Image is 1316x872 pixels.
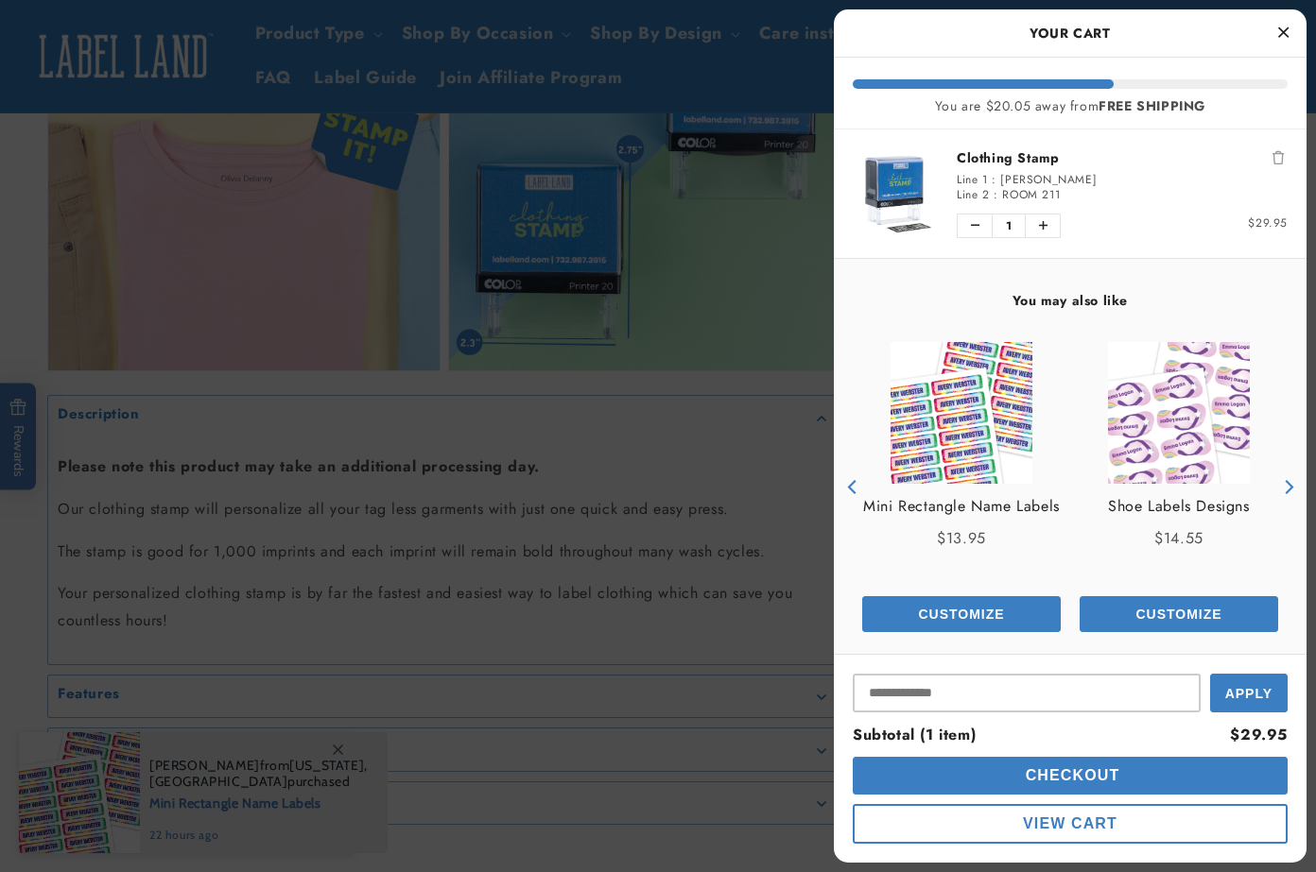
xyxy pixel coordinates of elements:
[9,7,164,56] button: Gorgias live chat
[918,607,1004,622] span: Customize
[1108,493,1249,521] a: View Shoe Labels Designs
[853,292,1288,309] h4: You may also like
[862,596,1061,632] button: Add the product, Color Stick N' Wear® Labels to Cart
[1210,674,1288,712] button: Apply
[1000,171,1097,188] span: [PERSON_NAME]
[994,186,998,203] span: :
[1269,148,1288,167] button: Remove Clothing Stamp
[1269,19,1297,47] button: Close Cart
[1230,722,1288,749] div: $29.95
[853,674,1201,712] input: Input Discount
[853,98,1288,114] div: You are $20.05 away from
[853,724,976,745] span: Subtotal (1 item)
[1026,214,1060,237] button: Increase quantity of Clothing Stamp
[1023,815,1117,831] span: View Cart
[853,323,1070,651] div: product
[1248,214,1288,231] span: $29.95
[1070,323,1288,651] div: product
[891,342,1032,484] img: Mini Rectangle Name Labels - Label Land
[1273,472,1302,501] button: Next
[1225,686,1273,701] span: Apply
[958,214,992,237] button: Decrease quantity of Clothing Stamp
[1099,96,1205,115] b: FREE SHIPPING
[1021,767,1120,783] span: Checkout
[863,493,1060,521] a: View Mini Rectangle Name Labels
[992,171,996,188] span: :
[853,804,1288,844] button: View Cart
[957,171,988,188] span: Line 1
[853,129,1288,258] li: product
[853,151,938,236] img: Clothing Stamp - Label Land
[61,22,142,41] h2: Chat with us
[1135,607,1221,622] span: Customize
[1154,527,1203,549] span: $14.55
[957,148,1288,167] a: Clothing Stamp
[1002,186,1060,203] span: ROOM 211
[937,527,986,549] span: $13.95
[839,472,867,501] button: Previous
[1080,596,1278,632] button: Add the product, Medium Rectangle Name Labels to Cart
[957,186,990,203] span: Line 2
[1108,342,1250,484] img: Shoe Labels - Label Land
[853,19,1288,47] h2: Your Cart
[992,214,1026,237] span: 1
[853,757,1288,795] button: Checkout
